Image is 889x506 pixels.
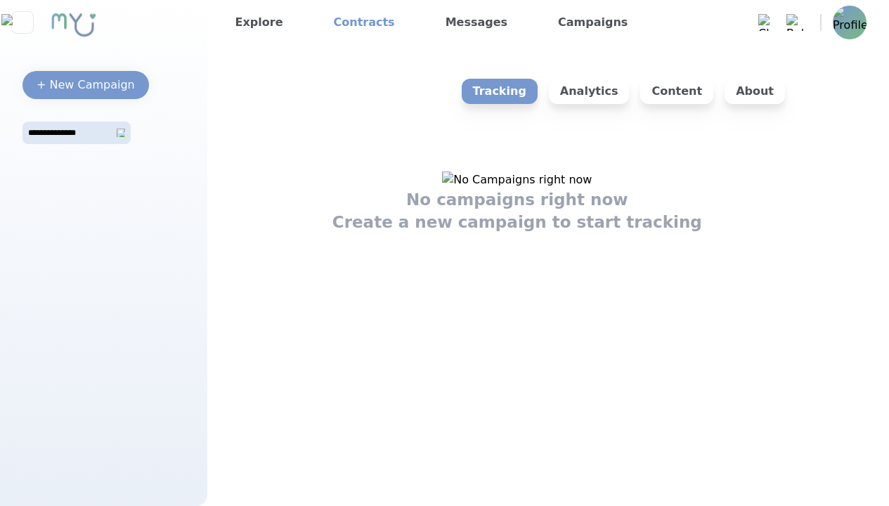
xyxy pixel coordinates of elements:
[1,14,43,31] img: Close sidebar
[406,188,628,211] h1: No campaigns right now
[552,11,633,34] a: Campaigns
[549,79,630,104] p: Analytics
[328,11,401,34] a: Contracts
[786,14,803,31] img: Bell
[725,79,785,104] p: About
[440,11,513,34] a: Messages
[332,211,702,233] h1: Create a new campaign to start tracking
[37,77,135,93] div: + New Campaign
[758,14,775,31] img: Chat
[462,79,538,104] p: Tracking
[833,6,867,39] img: Profile
[442,171,592,188] img: No Campaigns right now
[640,79,713,104] p: Content
[230,11,289,34] a: Explore
[22,71,149,99] button: + New Campaign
